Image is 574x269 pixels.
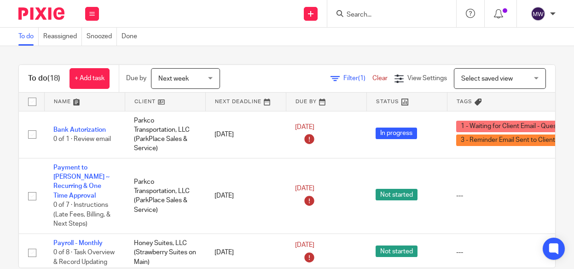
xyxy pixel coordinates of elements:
[70,68,110,89] a: + Add task
[122,28,142,46] a: Done
[372,75,388,82] a: Clear
[53,127,106,133] a: Bank Autorization
[461,76,513,82] span: Select saved view
[407,75,447,82] span: View Settings
[53,240,103,246] a: Payroll - Monthly
[456,134,560,146] span: 3 - Reminder Email Sent to Client
[28,74,60,83] h1: To do
[87,28,117,46] a: Snoozed
[346,11,429,19] input: Search
[295,185,314,192] span: [DATE]
[376,189,417,200] span: Not started
[125,111,205,158] td: Parkco Transportation, LLC (ParkPlace Sales & Service)
[358,75,365,82] span: (1)
[53,202,110,227] span: 0 of 7 · Instructions (Late Fees, Billing, & Next Steps)
[295,124,314,130] span: [DATE]
[125,158,205,234] td: Parkco Transportation, LLC (ParkPlace Sales & Service)
[531,6,545,21] img: svg%3E
[343,75,372,82] span: Filter
[126,74,146,83] p: Due by
[205,158,286,234] td: [DATE]
[43,28,82,46] a: Reassigned
[18,28,39,46] a: To do
[53,164,110,199] a: Payment to [PERSON_NAME] ~ Recurring & One Time Approval
[158,76,189,82] span: Next week
[376,246,417,257] span: Not started
[376,128,417,139] span: In progress
[457,99,472,104] span: Tags
[18,7,64,20] img: Pixie
[205,111,286,158] td: [DATE]
[295,242,314,248] span: [DATE]
[47,75,60,82] span: (18)
[53,249,115,265] span: 0 of 8 · Task Overview & Record Updating
[53,136,111,142] span: 0 of 1 · Review email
